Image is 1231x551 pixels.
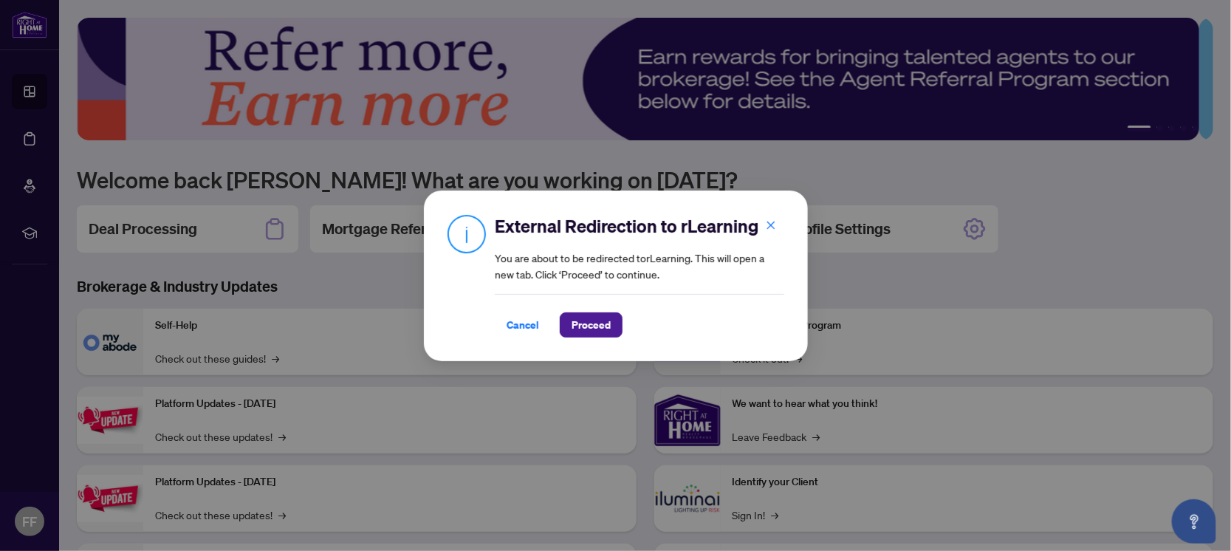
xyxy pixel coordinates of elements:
[572,313,611,337] span: Proceed
[495,214,784,238] h2: External Redirection to rLearning
[448,214,486,253] img: Info Icon
[495,312,551,338] button: Cancel
[507,313,539,337] span: Cancel
[1172,499,1216,544] button: Open asap
[560,312,623,338] button: Proceed
[495,214,784,338] div: You are about to be redirected to rLearning . This will open a new tab. Click ‘Proceed’ to continue.
[766,219,776,230] span: close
